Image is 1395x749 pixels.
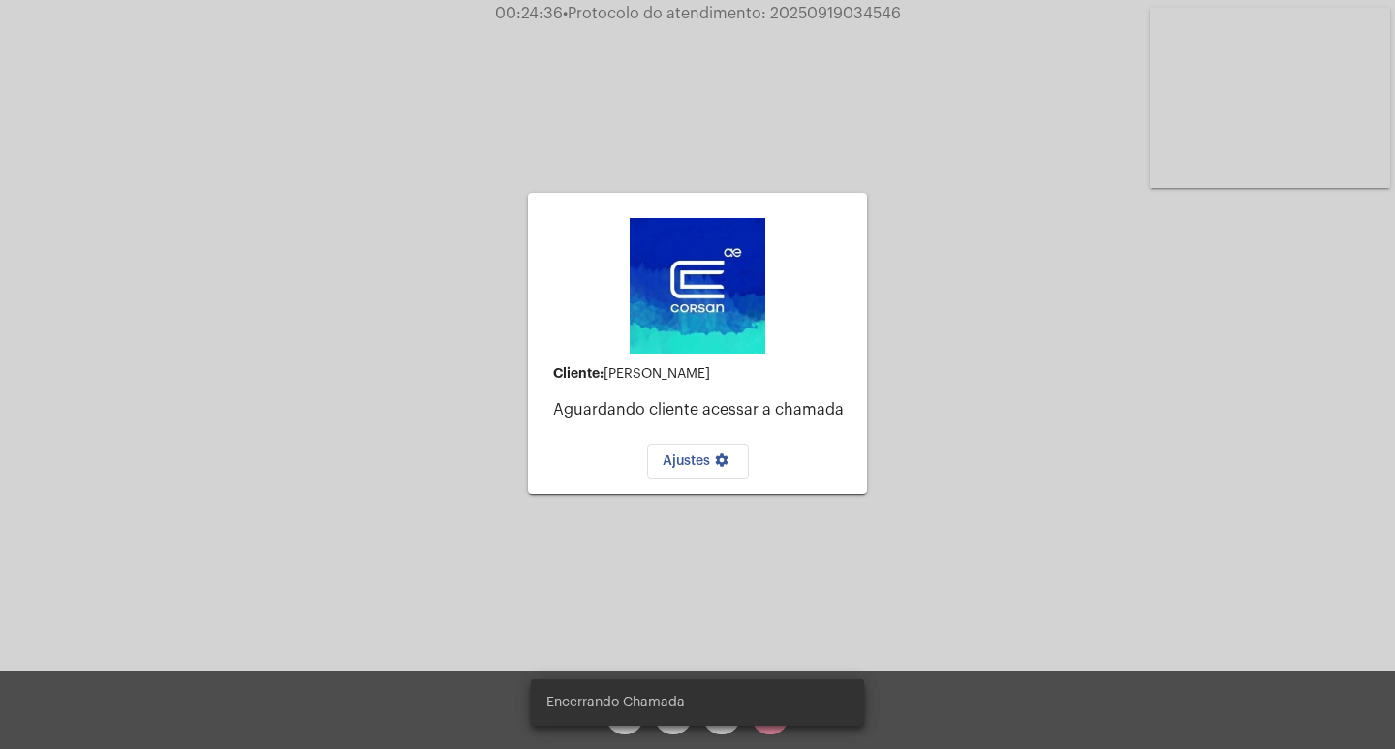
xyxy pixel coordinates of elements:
span: Ajustes [663,454,733,468]
button: Ajustes [647,444,749,479]
p: Aguardando cliente acessar a chamada [553,401,852,419]
span: • [563,6,568,21]
div: [PERSON_NAME] [553,366,852,382]
span: Encerrando Chamada [546,693,685,712]
mat-icon: settings [710,453,733,476]
span: Protocolo do atendimento: 20250919034546 [563,6,901,21]
img: d4669ae0-8c07-2337-4f67-34b0df7f5ae4.jpeg [630,218,765,354]
span: 00:24:36 [495,6,563,21]
strong: Cliente: [553,366,604,380]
